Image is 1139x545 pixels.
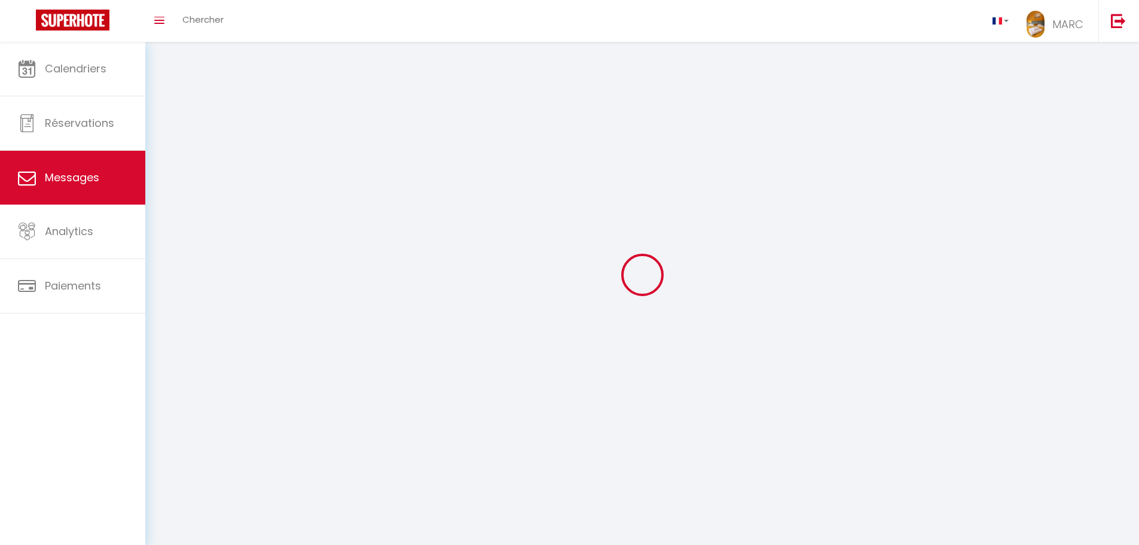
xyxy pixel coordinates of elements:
span: Chercher [182,13,224,26]
span: Messages [45,170,99,185]
img: logout [1111,13,1126,28]
img: Super Booking [36,10,109,31]
span: Analytics [45,224,93,239]
span: MARC [1052,17,1083,32]
span: Réservations [45,115,114,130]
span: Paiements [45,278,101,293]
span: Calendriers [45,61,106,76]
img: ... [1027,11,1045,38]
